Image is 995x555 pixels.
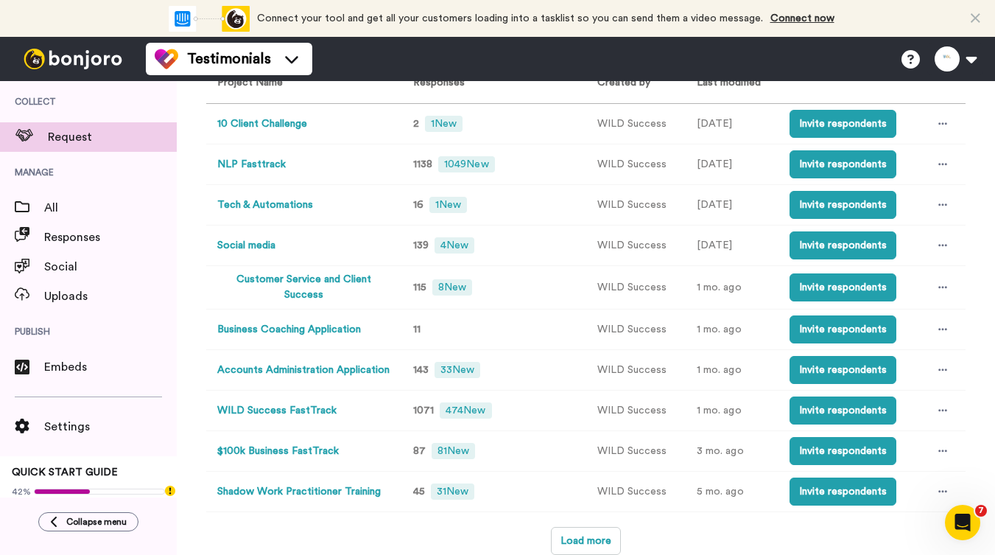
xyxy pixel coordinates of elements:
[164,484,177,498] div: Tooltip anchor
[425,116,463,132] span: 1 New
[217,238,275,254] button: Social media
[790,231,896,259] button: Invite respondents
[407,77,465,88] span: Responses
[217,322,361,338] button: Business Coaching Application
[217,116,307,132] button: 10 Client Challenge
[413,119,419,129] span: 2
[12,467,118,478] span: QUICK START GUIDE
[413,486,425,497] span: 45
[432,279,472,296] span: 8 New
[790,356,896,384] button: Invite respondents
[686,266,778,310] td: 1 mo. ago
[586,144,686,185] td: WILD Success
[686,431,778,472] td: 3 mo. ago
[686,63,778,104] th: Last modified
[438,156,495,172] span: 1049 New
[686,472,778,512] td: 5 mo. ago
[44,199,177,217] span: All
[686,391,778,431] td: 1 mo. ago
[431,484,474,500] span: 31 New
[206,63,396,104] th: Project Name
[66,516,127,528] span: Collapse menu
[586,391,686,431] td: WILD Success
[790,437,896,465] button: Invite respondents
[44,228,177,246] span: Responses
[586,431,686,472] td: WILD Success
[435,237,474,254] span: 4 New
[413,159,432,170] span: 1138
[945,505,980,540] iframe: Intercom live chat
[790,150,896,178] button: Invite respondents
[586,63,686,104] th: Created by
[217,444,339,459] button: $100k Business FastTrack
[257,13,763,24] span: Connect your tool and get all your customers loading into a tasklist so you can send them a video...
[586,472,686,512] td: WILD Success
[187,49,271,69] span: Testimonials
[217,363,390,378] button: Accounts Administration Application
[48,128,177,146] span: Request
[551,527,621,555] button: Load more
[586,185,686,226] td: WILD Success
[413,200,423,210] span: 16
[686,310,778,350] td: 1 mo. ago
[18,49,128,69] img: bj-logo-header-white.svg
[12,486,31,498] span: 42%
[586,350,686,391] td: WILD Success
[790,397,896,425] button: Invite respondents
[586,310,686,350] td: WILD Success
[413,240,429,251] span: 139
[217,403,337,419] button: WILD Success FastTrack
[790,478,896,506] button: Invite respondents
[686,226,778,266] td: [DATE]
[586,266,686,310] td: WILD Success
[770,13,834,24] a: Connect now
[413,282,426,293] span: 115
[44,418,177,436] span: Settings
[686,104,778,144] td: [DATE]
[413,365,429,375] span: 143
[217,484,381,500] button: Shadow Work Practitioner Training
[975,505,987,517] span: 7
[169,6,250,32] div: animation
[440,402,492,419] span: 474 New
[44,358,177,376] span: Embeds
[413,324,421,335] span: 11
[686,185,778,226] td: [DATE]
[790,110,896,138] button: Invite respondents
[413,405,434,416] span: 1071
[217,157,286,172] button: NLP Fasttrack
[790,315,896,343] button: Invite respondents
[686,144,778,185] td: [DATE]
[790,273,896,301] button: Invite respondents
[217,272,390,303] button: Customer Service and Client Success
[155,47,178,71] img: tm-color.svg
[432,443,475,459] span: 81 New
[38,512,138,531] button: Collapse menu
[44,287,177,305] span: Uploads
[586,226,686,266] td: WILD Success
[686,350,778,391] td: 1 mo. ago
[586,104,686,144] td: WILD Success
[790,191,896,219] button: Invite respondents
[435,362,480,378] span: 33 New
[44,258,177,276] span: Social
[413,446,426,456] span: 87
[217,198,313,213] button: Tech & Automations
[429,197,467,213] span: 1 New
